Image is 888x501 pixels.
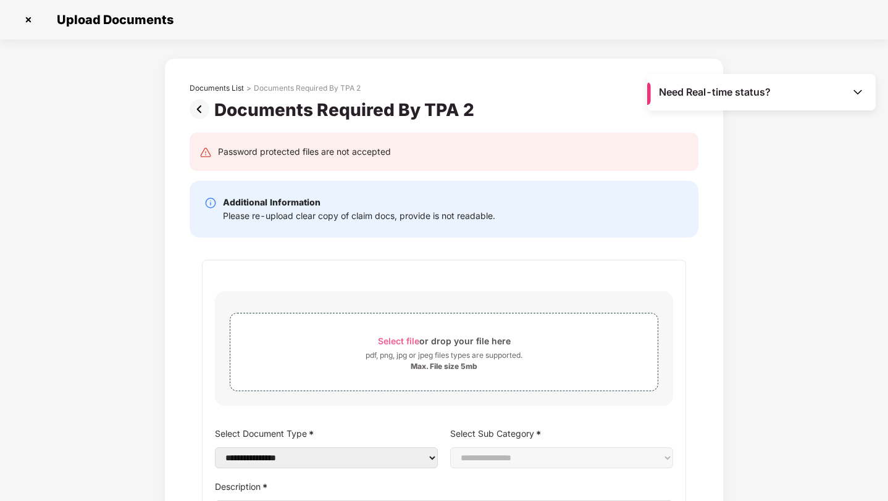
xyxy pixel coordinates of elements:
[366,349,522,362] div: pdf, png, jpg or jpeg files types are supported.
[254,83,361,93] div: Documents Required By TPA 2
[19,10,38,30] img: svg+xml;base64,PHN2ZyBpZD0iQ3Jvc3MtMzJ4MzIiIHhtbG5zPSJodHRwOi8vd3d3LnczLm9yZy8yMDAwL3N2ZyIgd2lkdG...
[214,99,479,120] div: Documents Required By TPA 2
[199,146,212,159] img: svg+xml;base64,PHN2ZyB4bWxucz0iaHR0cDovL3d3dy53My5vcmcvMjAwMC9zdmciIHdpZHRoPSIyNCIgaGVpZ2h0PSIyNC...
[230,323,658,381] span: Select fileor drop your file herepdf, png, jpg or jpeg files types are supported.Max. File size 5mb
[852,86,864,98] img: Toggle Icon
[378,333,511,349] div: or drop your file here
[204,197,217,209] img: svg+xml;base64,PHN2ZyBpZD0iSW5mby0yMHgyMCIgeG1sbnM9Imh0dHA6Ly93d3cudzMub3JnLzIwMDAvc3ZnIiB3aWR0aD...
[223,197,320,207] b: Additional Information
[659,86,771,99] span: Need Real-time status?
[223,209,495,223] div: Please re-upload clear copy of claim docs, provide is not readable.
[215,424,438,442] label: Select Document Type
[44,12,180,27] span: Upload Documents
[190,83,244,93] div: Documents List
[215,478,673,495] label: Description
[411,362,477,371] div: Max. File size 5mb
[218,145,391,159] div: Password protected files are not accepted
[246,83,251,93] div: >
[378,336,419,346] span: Select file
[450,424,673,442] label: Select Sub Category
[190,99,214,119] img: svg+xml;base64,PHN2ZyBpZD0iUHJldi0zMngzMiIgeG1sbnM9Imh0dHA6Ly93d3cudzMub3JnLzIwMDAvc3ZnIiB3aWR0aD...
